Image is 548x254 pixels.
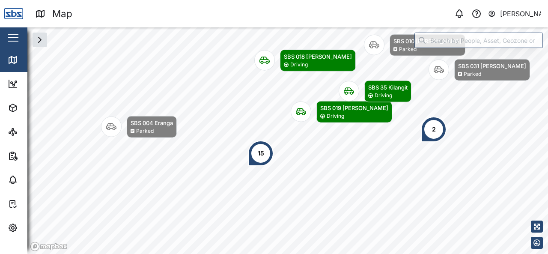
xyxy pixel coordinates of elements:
div: [PERSON_NAME] [500,9,541,19]
div: Map marker [248,140,274,166]
div: Map [22,55,42,65]
a: Mapbox logo [30,242,68,251]
div: 15 [258,149,264,158]
div: Parked [136,127,154,135]
div: Map marker [291,101,392,123]
div: Sites [22,127,43,137]
div: Assets [22,103,49,113]
div: Driving [290,61,308,69]
div: Parked [399,45,417,54]
div: Map marker [101,116,177,138]
input: Search by People, Asset, Geozone or Place [414,33,543,48]
div: SBS 010 [PERSON_NAME] [393,37,462,45]
div: Dashboard [22,79,61,89]
div: SBS 018 [PERSON_NAME] [284,52,352,61]
div: SBS 031 [PERSON_NAME] [458,62,526,70]
div: SBS 019 [PERSON_NAME] [320,104,388,112]
canvas: Map [27,27,548,254]
div: Map marker [421,117,447,142]
div: Map marker [429,59,530,81]
div: Driving [375,92,392,100]
button: [PERSON_NAME] [488,8,541,20]
div: Map marker [339,81,411,102]
div: Tasks [22,199,46,209]
div: Map [52,6,72,21]
div: Parked [464,70,481,78]
div: Driving [327,112,344,120]
img: Main Logo [4,4,23,23]
div: SBS 004 Eranga [131,119,173,127]
div: Settings [22,223,53,233]
div: SBS 35 Kilangit [368,83,408,92]
div: Alarms [22,175,49,185]
div: Map marker [364,34,465,56]
div: Reports [22,151,51,161]
div: 2 [432,125,436,134]
div: Map marker [254,50,356,72]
